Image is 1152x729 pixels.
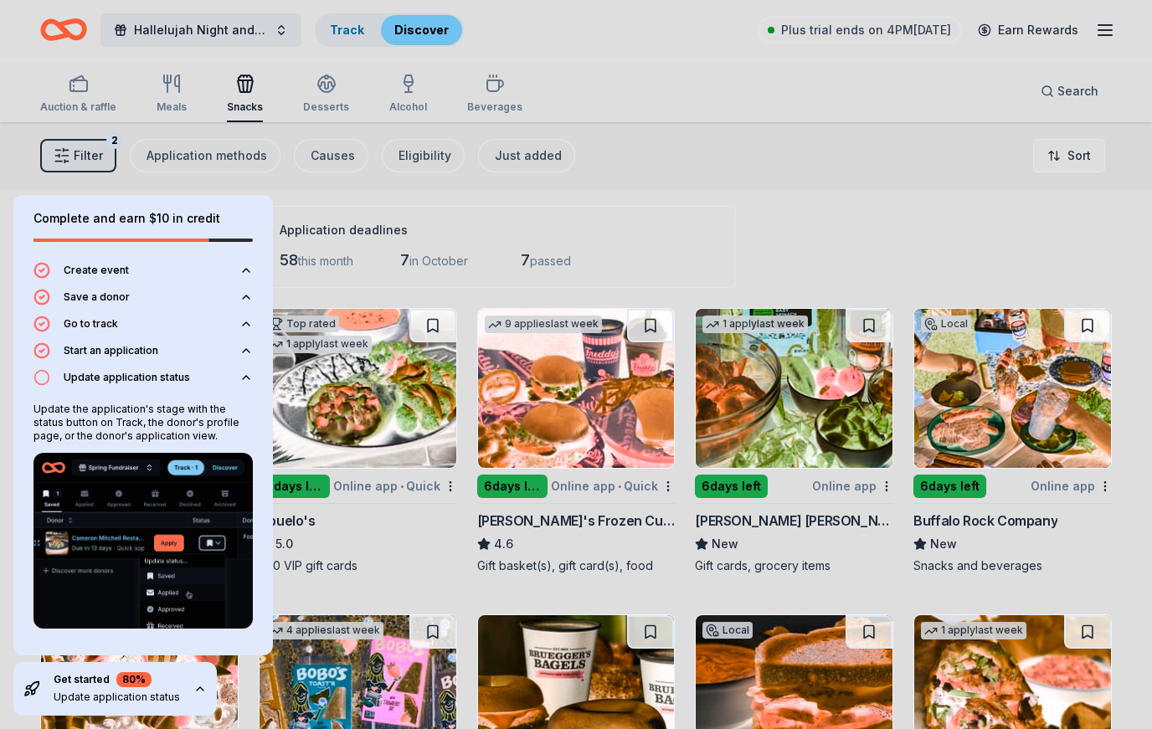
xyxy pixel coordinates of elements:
[64,371,190,384] div: Update application status
[54,672,180,687] div: Get started
[64,344,158,357] div: Start an application
[259,475,330,498] div: 8 days left
[106,132,123,149] div: 2
[812,475,893,496] div: Online app
[33,289,253,316] button: Save a donor
[40,67,116,122] button: Auction & raffle
[1067,146,1091,166] span: Sort
[33,262,253,289] button: Create event
[130,139,280,172] button: Application methods
[695,557,893,574] div: Gift cards, grocery items
[477,511,676,531] div: [PERSON_NAME]'s Frozen Custard & Steakburgers
[394,23,449,37] a: Discover
[1033,139,1105,172] button: Sort
[266,622,383,639] div: 4 applies last week
[74,146,103,166] span: Filter
[64,264,129,277] div: Create event
[259,557,457,574] div: $20 VIP gift cards
[913,511,1057,531] div: Buffalo Rock Company
[100,13,301,47] button: Hallelujah Night and Hugs for Hot dogs
[266,316,339,332] div: Top rated
[33,453,253,629] img: Update
[64,290,130,304] div: Save a donor
[389,67,427,122] button: Alcohol
[157,67,187,122] button: Meals
[467,67,522,122] button: Beverages
[116,672,152,687] div: 80 %
[64,317,118,331] div: Go to track
[478,139,575,172] button: Just added
[695,511,893,531] div: [PERSON_NAME] [PERSON_NAME]
[914,309,1111,468] img: Image for Buffalo Rock Company
[382,139,465,172] button: Eligibility
[389,100,427,114] div: Alcohol
[147,146,267,166] div: Application methods
[781,20,951,40] span: Plus trial ends on 4PM[DATE]
[33,208,253,228] div: Complete and earn $10 in credit
[227,67,263,122] button: Snacks
[695,475,768,498] div: 6 days left
[40,100,116,114] div: Auction & raffle
[33,369,253,396] button: Update application status
[921,622,1026,639] div: 1 apply last week
[409,254,468,268] span: in October
[921,316,971,332] div: Local
[1027,74,1112,108] button: Search
[618,480,621,493] span: •
[303,100,349,114] div: Desserts
[33,342,253,369] button: Start an application
[702,622,753,639] div: Local
[913,475,986,498] div: 6 days left
[33,403,253,443] div: Update the application's stage with the status button on Track, the donor's profile page, or the ...
[400,480,404,493] span: •
[260,309,456,468] img: Image for Abuelo's
[477,308,676,574] a: Image for Freddy's Frozen Custard & Steakburgers9 applieslast week6days leftOnline app•Quick[PERS...
[311,146,355,166] div: Causes
[758,17,961,44] a: Plus trial ends on 4PM[DATE]
[477,475,548,498] div: 6 days left
[333,475,457,496] div: Online app Quick
[54,690,180,704] div: Update application status
[1031,475,1112,496] div: Online app
[485,316,602,333] div: 9 applies last week
[280,220,715,240] div: Application deadlines
[259,308,457,574] a: Image for Abuelo's Top rated1 applylast week8days leftOnline app•QuickAbuelo's5.0$20 VIP gift cards
[259,511,316,531] div: Abuelo's
[227,100,263,114] div: Snacks
[494,534,513,554] span: 4.6
[303,67,349,122] button: Desserts
[400,251,409,269] span: 7
[33,396,253,642] div: Update application status
[315,13,464,47] button: TrackDiscover
[1057,81,1098,101] span: Search
[477,557,676,574] div: Gift basket(s), gift card(s), food
[495,146,562,166] div: Just added
[478,309,675,468] img: Image for Freddy's Frozen Custard & Steakburgers
[968,15,1088,45] a: Earn Rewards
[298,254,353,268] span: this month
[551,475,675,496] div: Online app Quick
[521,251,530,269] span: 7
[157,100,187,114] div: Meals
[712,534,738,554] span: New
[266,336,372,353] div: 1 apply last week
[913,557,1112,574] div: Snacks and beverages
[40,10,87,49] a: Home
[40,139,116,172] button: Filter2
[33,316,253,342] button: Go to track
[280,251,298,269] span: 58
[399,146,451,166] div: Eligibility
[330,23,364,37] a: Track
[294,139,368,172] button: Causes
[696,309,892,468] img: Image for Harris Teeter
[695,308,893,574] a: Image for Harris Teeter1 applylast week6days leftOnline app[PERSON_NAME] [PERSON_NAME]NewGift car...
[702,316,808,333] div: 1 apply last week
[930,534,957,554] span: New
[134,20,268,40] span: Hallelujah Night and Hugs for Hot dogs
[467,100,522,114] div: Beverages
[530,254,571,268] span: passed
[913,308,1112,574] a: Image for Buffalo Rock CompanyLocal6days leftOnline appBuffalo Rock CompanyNewSnacks and beverages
